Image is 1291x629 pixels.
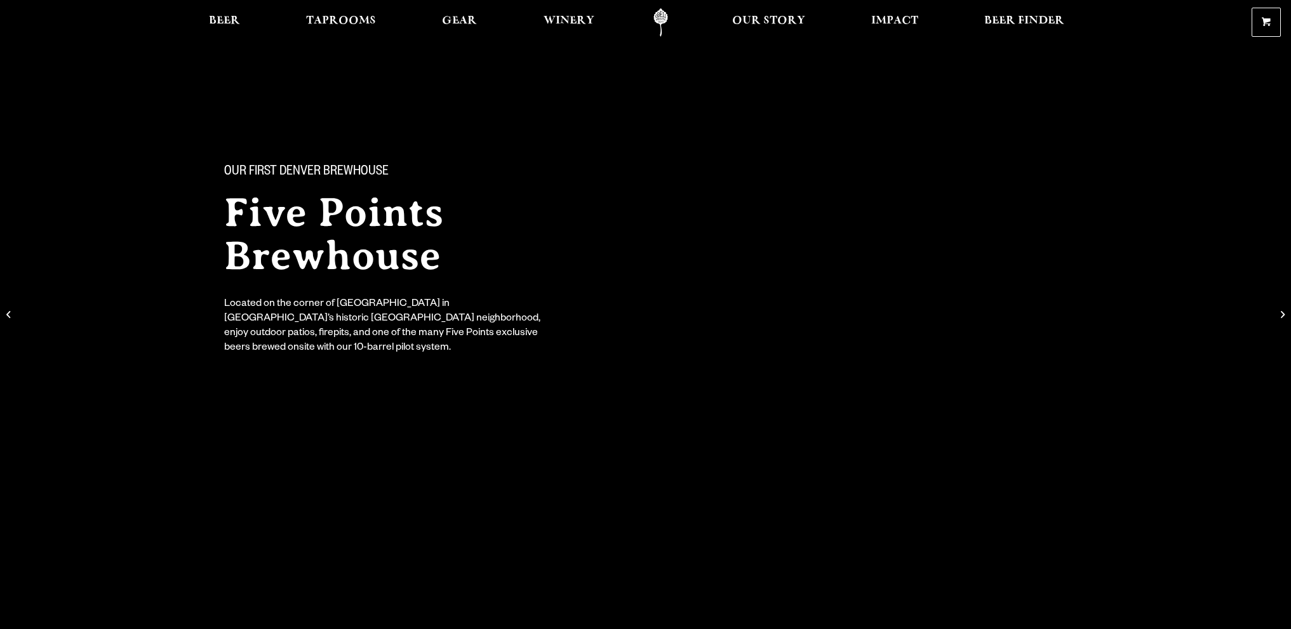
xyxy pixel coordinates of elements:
[298,8,384,37] a: Taprooms
[637,8,685,37] a: Odell Home
[224,298,549,356] div: Located on the corner of [GEOGRAPHIC_DATA] in [GEOGRAPHIC_DATA]’s historic [GEOGRAPHIC_DATA] neig...
[535,8,603,37] a: Winery
[871,16,918,26] span: Impact
[442,16,477,26] span: Gear
[209,16,240,26] span: Beer
[724,8,813,37] a: Our Story
[434,8,485,37] a: Gear
[224,191,620,277] h2: Five Points Brewhouse
[201,8,248,37] a: Beer
[984,16,1064,26] span: Beer Finder
[224,164,389,181] span: Our First Denver Brewhouse
[732,16,805,26] span: Our Story
[976,8,1073,37] a: Beer Finder
[306,16,376,26] span: Taprooms
[544,16,594,26] span: Winery
[863,8,926,37] a: Impact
